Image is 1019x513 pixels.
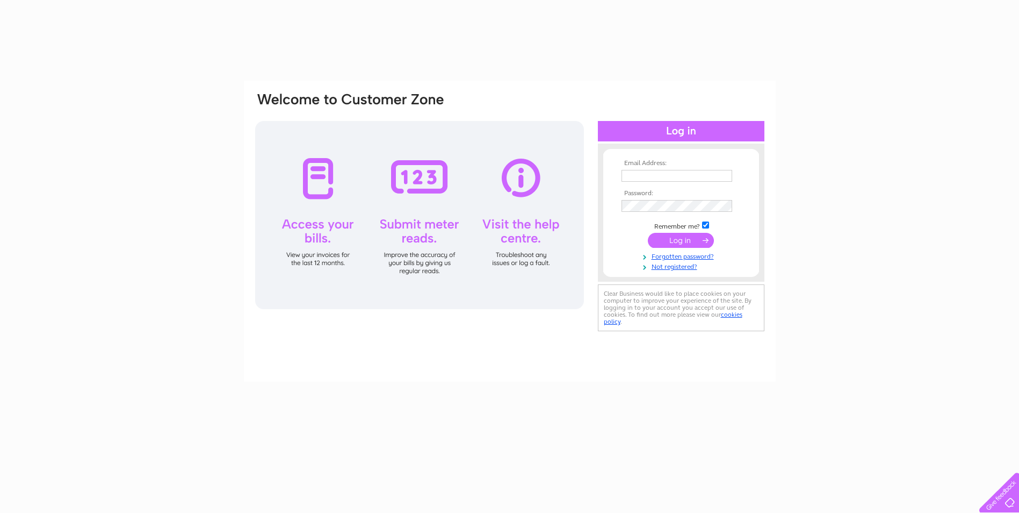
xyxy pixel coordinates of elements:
[619,160,743,167] th: Email Address:
[648,233,714,248] input: Submit
[621,261,743,271] a: Not registered?
[598,284,764,331] div: Clear Business would like to place cookies on your computer to improve your experience of the sit...
[621,251,743,261] a: Forgotten password?
[619,190,743,197] th: Password:
[604,311,742,325] a: cookies policy
[619,220,743,231] td: Remember me?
